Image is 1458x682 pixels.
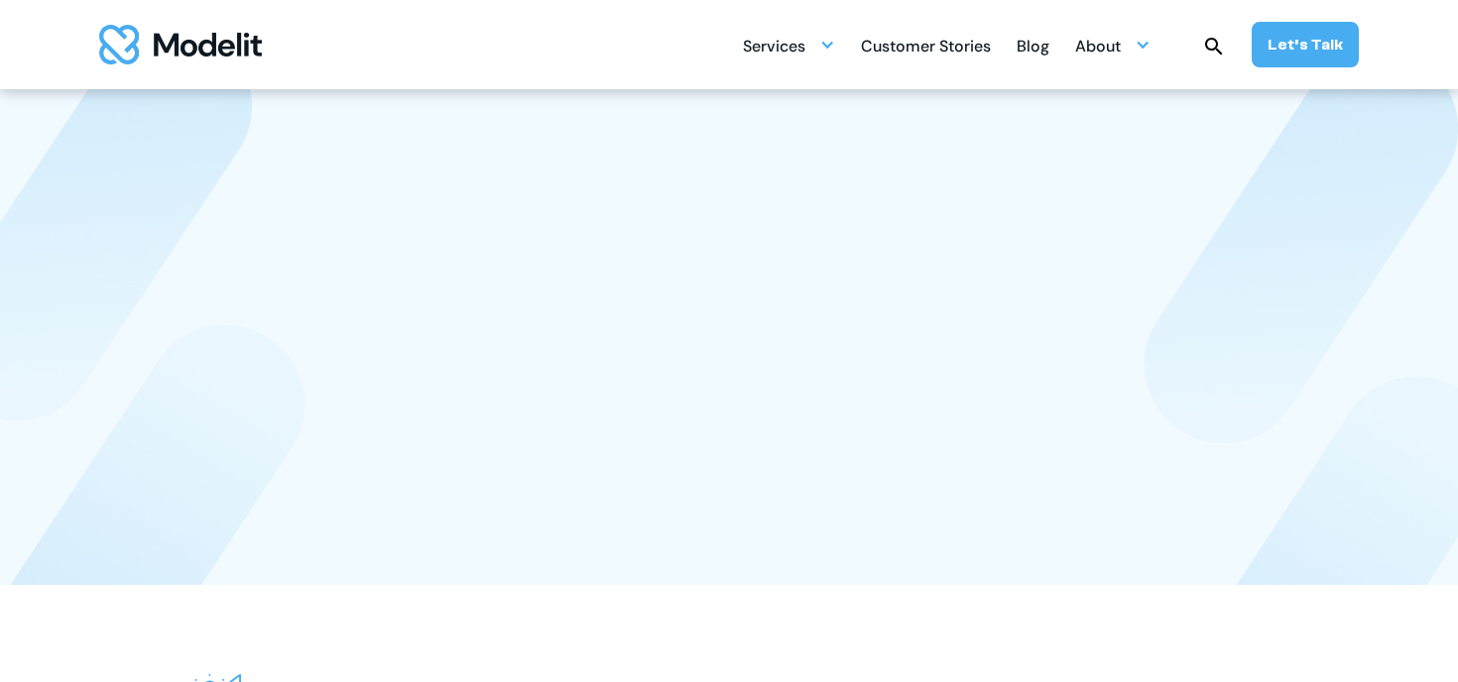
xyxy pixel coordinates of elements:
div: Services [743,29,805,67]
a: Blog [1017,26,1049,64]
div: About [1075,26,1151,64]
div: Customer Stories [861,29,991,67]
div: Let’s Talk [1268,34,1343,56]
div: About [1075,29,1121,67]
img: modelit logo [99,25,262,64]
div: Blog [1017,29,1049,67]
a: Customer Stories [861,26,991,64]
a: Let’s Talk [1252,22,1359,67]
a: home [99,25,262,64]
div: Services [743,26,835,64]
